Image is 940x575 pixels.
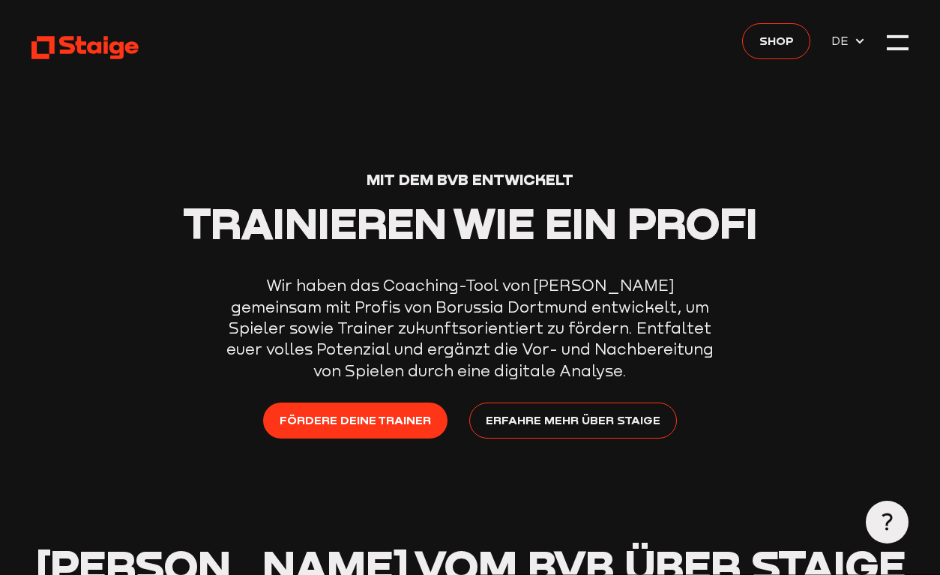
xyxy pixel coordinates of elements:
span: Erfahre mehr über Staige [486,411,660,430]
span: DE [831,31,854,50]
span: Mit dem BVB entwickelt [367,170,573,189]
span: Fördere deine Trainer [280,411,431,430]
span: Trainieren wie ein Profi [183,196,758,249]
span: Shop [759,31,794,50]
a: Shop [742,23,810,59]
p: Wir haben das Coaching-Tool von [PERSON_NAME] gemeinsam mit Profis von Borussia Dortmund entwicke... [226,275,714,381]
a: Erfahre mehr über Staige [469,403,677,439]
a: Fördere deine Trainer [263,403,448,439]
